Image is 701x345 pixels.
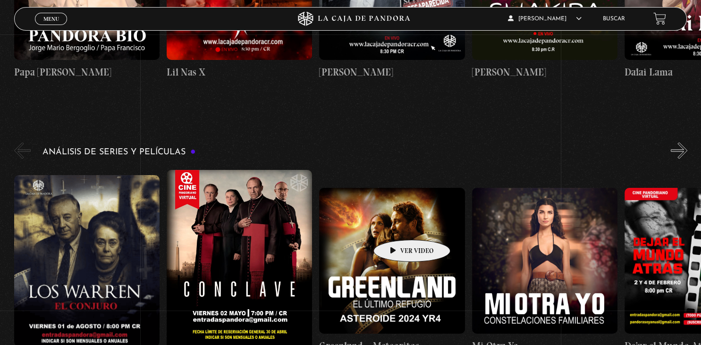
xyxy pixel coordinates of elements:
[43,16,59,22] span: Menu
[167,65,312,80] h4: Lil Nas X
[42,147,196,156] h3: Análisis de series y películas
[653,12,666,25] a: View your shopping cart
[319,65,465,80] h4: [PERSON_NAME]
[472,65,617,80] h4: [PERSON_NAME]
[603,16,625,22] a: Buscar
[671,142,687,159] button: Next
[40,24,62,30] span: Cerrar
[508,16,582,22] span: [PERSON_NAME]
[14,142,31,159] button: Previous
[14,65,160,80] h4: Papa [PERSON_NAME]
